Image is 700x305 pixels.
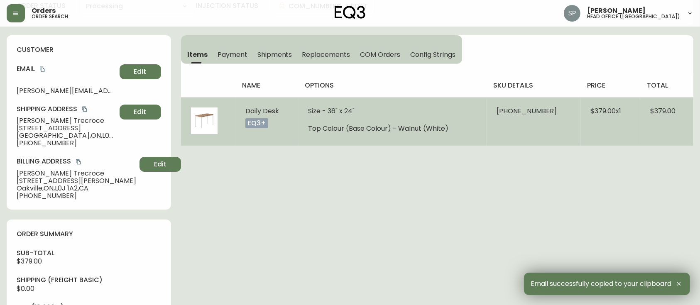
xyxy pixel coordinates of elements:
[17,284,34,293] span: $0.00
[38,65,47,73] button: copy
[17,139,116,147] span: [PHONE_NUMBER]
[81,105,89,113] button: copy
[134,107,147,117] span: Edit
[120,64,161,79] button: Edit
[17,117,116,124] span: [PERSON_NAME] Trecroce
[245,106,279,116] span: Daily Desk
[497,106,557,116] span: [PHONE_NUMBER]
[410,50,455,59] span: Config Strings
[17,124,116,132] span: [STREET_ADDRESS]
[493,81,574,90] h4: sku details
[242,81,292,90] h4: name
[32,14,68,19] h5: order search
[360,50,401,59] span: COM Orders
[650,106,676,116] span: $379.00
[134,67,147,76] span: Edit
[17,105,116,114] h4: Shipping Address
[335,6,365,19] img: logo
[587,7,646,14] span: [PERSON_NAME]
[647,81,687,90] h4: total
[257,50,292,59] span: Shipments
[17,229,161,239] h4: order summary
[17,177,136,185] span: [STREET_ADDRESS][PERSON_NAME]
[245,118,268,128] p: eq3+
[32,7,56,14] span: Orders
[191,107,218,134] img: fef183a0-2415-4cf7-b60b-aabb4fc840d2Optional[branch-walnut-veneer-daily-office-desk].jpg
[564,5,580,22] img: 0cb179e7bf3690758a1aaa5f0aafa0b4
[120,105,161,120] button: Edit
[188,50,208,59] span: Items
[591,106,622,116] span: $379.00 x 1
[74,158,83,166] button: copy
[17,249,161,258] h4: sub-total
[17,45,161,54] h4: customer
[531,280,671,288] span: Email successfully copied to your clipboard
[17,170,136,177] span: [PERSON_NAME] Trecroce
[17,276,161,285] h4: Shipping ( Freight Basic )
[308,125,477,132] li: Top Colour (Base Colour) - Walnut (White)
[305,81,480,90] h4: options
[17,132,116,139] span: [GEOGRAPHIC_DATA] , ON , L0J 0S3 , CA
[17,185,136,192] span: Oakville , ON , L0J 1A2 , CA
[587,81,634,90] h4: price
[17,256,42,266] span: $379.00
[17,87,116,95] span: [PERSON_NAME][EMAIL_ADDRESS][DOMAIN_NAME]
[140,157,181,172] button: Edit
[218,50,247,59] span: Payment
[154,160,166,169] span: Edit
[17,64,116,73] h4: Email
[587,14,680,19] h5: head office ([GEOGRAPHIC_DATA])
[17,157,136,166] h4: Billing Address
[17,192,136,200] span: [PHONE_NUMBER]
[302,50,350,59] span: Replacements
[308,107,477,115] li: Size - 36" x 24"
